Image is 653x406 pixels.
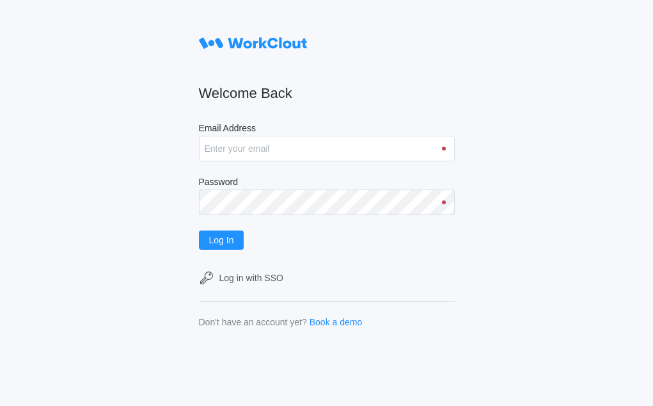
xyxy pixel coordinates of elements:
[199,317,307,327] div: Don't have an account yet?
[219,273,283,283] div: Log in with SSO
[199,136,455,161] input: Enter your email
[199,123,455,136] label: Email Address
[199,85,455,102] h2: Welcome Back
[199,177,455,190] label: Password
[310,317,363,327] a: Book a demo
[199,231,244,250] button: Log In
[209,236,234,245] span: Log In
[199,270,455,286] a: Log in with SSO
